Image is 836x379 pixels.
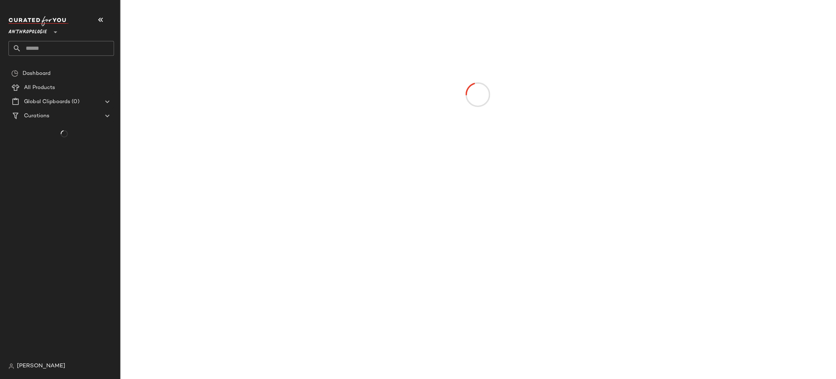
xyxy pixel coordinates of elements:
[11,70,18,77] img: svg%3e
[8,16,68,26] img: cfy_white_logo.C9jOOHJF.svg
[8,363,14,369] img: svg%3e
[8,24,47,37] span: Anthropologie
[24,98,70,106] span: Global Clipboards
[24,112,49,120] span: Curations
[70,98,79,106] span: (0)
[23,70,50,78] span: Dashboard
[24,84,55,92] span: All Products
[17,362,65,371] span: [PERSON_NAME]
